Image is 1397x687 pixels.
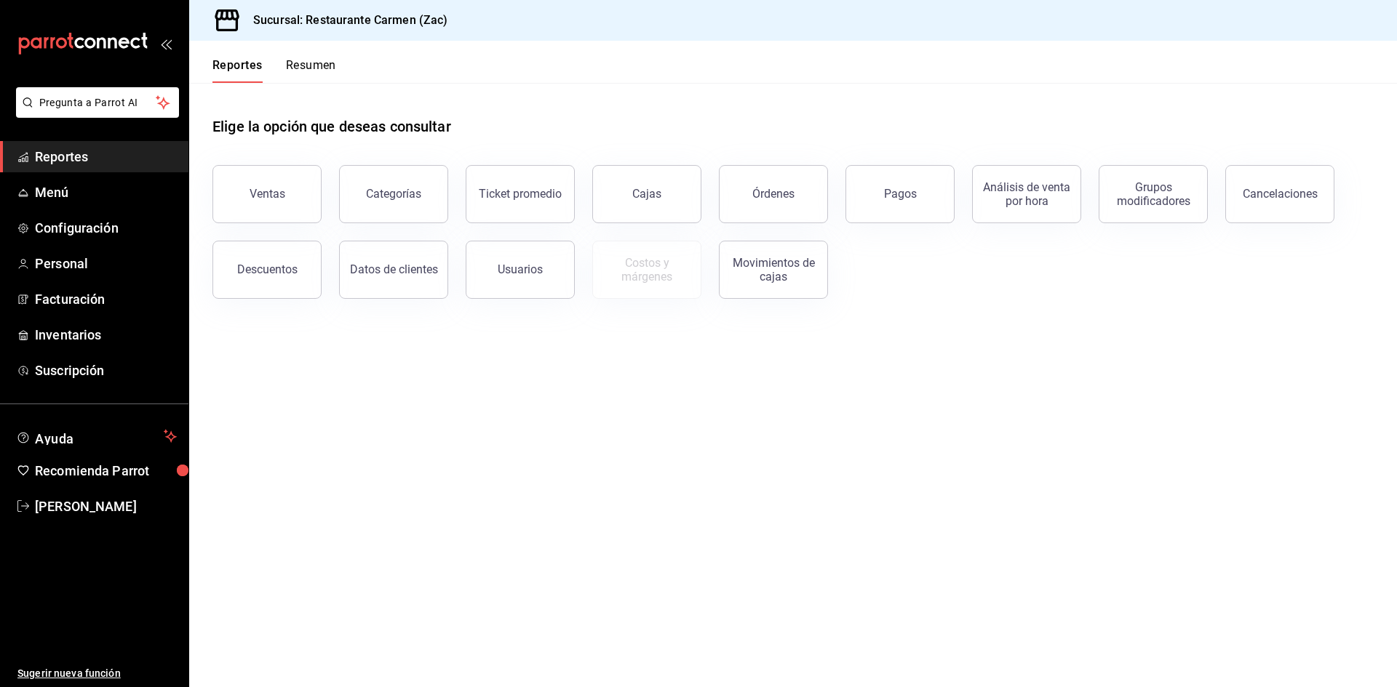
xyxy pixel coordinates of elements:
div: Costos y márgenes [602,256,692,284]
a: Pregunta a Parrot AI [10,105,179,121]
span: Recomienda Parrot [35,461,177,481]
button: Ventas [212,165,322,223]
div: Ticket promedio [479,187,562,201]
div: Órdenes [752,187,795,201]
span: Suscripción [35,361,177,380]
button: Categorías [339,165,448,223]
h1: Elige la opción que deseas consultar [212,116,451,137]
button: open_drawer_menu [160,38,172,49]
button: Reportes [212,58,263,83]
span: Ayuda [35,427,158,445]
div: Cancelaciones [1243,187,1318,201]
button: Datos de clientes [339,241,448,299]
div: Categorías [366,187,421,201]
button: Resumen [286,58,336,83]
div: Cajas [632,185,662,203]
div: navigation tabs [212,58,336,83]
button: Pregunta a Parrot AI [16,87,179,118]
span: Sugerir nueva función [17,666,177,681]
span: Configuración [35,218,177,238]
button: Usuarios [466,241,575,299]
span: Personal [35,254,177,273]
h3: Sucursal: Restaurante Carmen (Zac) [242,12,447,29]
div: Grupos modificadores [1108,180,1198,208]
button: Cancelaciones [1225,165,1334,223]
span: Facturación [35,289,177,309]
span: Inventarios [35,325,177,345]
div: Usuarios [498,262,543,276]
button: Órdenes [719,165,828,223]
a: Cajas [592,165,701,223]
span: Reportes [35,147,177,166]
div: Descuentos [237,262,298,276]
span: Pregunta a Parrot AI [39,95,156,111]
button: Ticket promedio [466,165,575,223]
button: Análisis de venta por hora [972,165,1081,223]
button: Pagos [845,165,955,223]
div: Análisis de venta por hora [982,180,1072,208]
button: Contrata inventarios para ver este reporte [592,241,701,299]
button: Movimientos de cajas [719,241,828,299]
button: Descuentos [212,241,322,299]
div: Datos de clientes [350,262,438,276]
div: Pagos [884,187,917,201]
div: Movimientos de cajas [728,256,819,284]
span: Menú [35,182,177,202]
div: Ventas [250,187,285,201]
span: [PERSON_NAME] [35,497,177,516]
button: Grupos modificadores [1099,165,1208,223]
